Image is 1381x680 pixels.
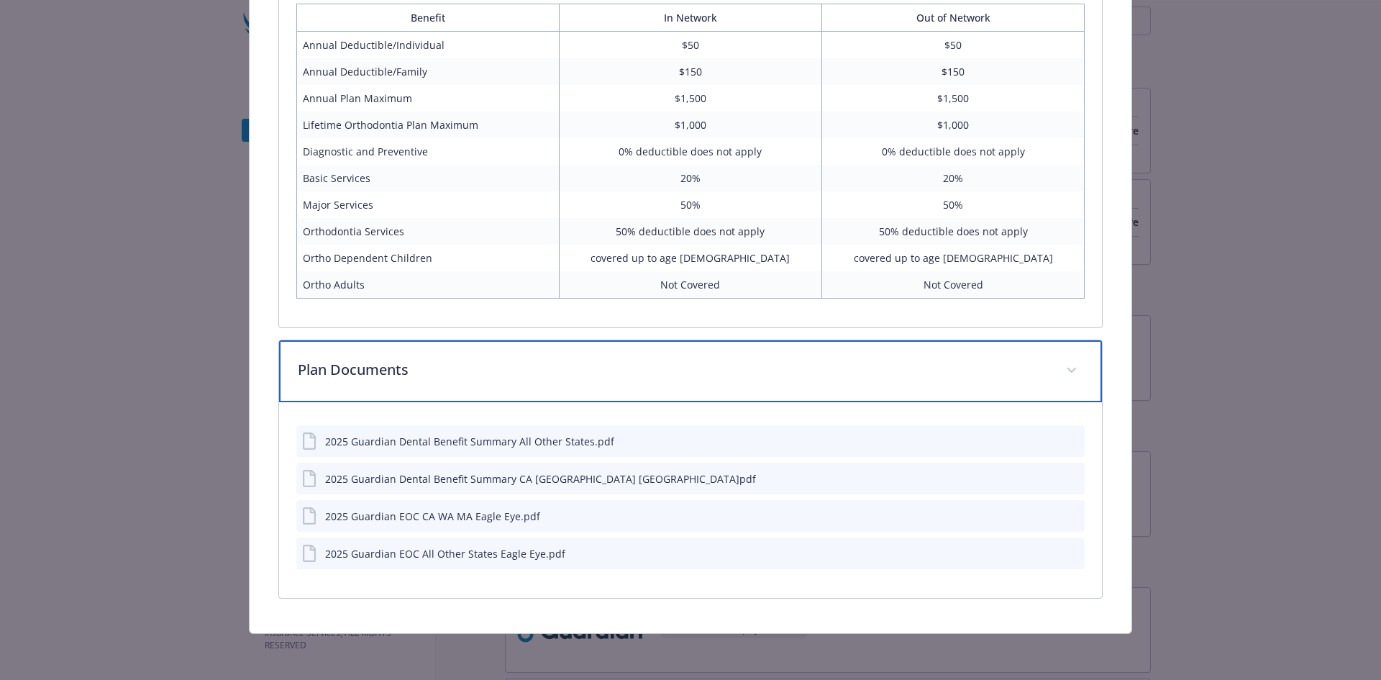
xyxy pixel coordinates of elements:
[559,245,821,271] td: covered up to age [DEMOGRAPHIC_DATA]
[559,85,821,112] td: $1,500
[1043,546,1054,561] button: download file
[296,112,559,138] td: Lifetime Orthodontia Plan Maximum
[325,434,614,449] div: 2025 Guardian Dental Benefit Summary All Other States.pdf
[822,58,1085,85] td: $150
[559,4,821,32] th: In Network
[559,191,821,218] td: 50%
[296,165,559,191] td: Basic Services
[822,245,1085,271] td: covered up to age [DEMOGRAPHIC_DATA]
[296,218,559,245] td: Orthodontia Services
[279,402,1103,598] div: Plan Documents
[1066,546,1079,561] button: preview file
[296,32,559,59] td: Annual Deductible/Individual
[296,271,559,299] td: Ortho Adults
[279,340,1103,402] div: Plan Documents
[822,191,1085,218] td: 50%
[325,509,540,524] div: 2025 Guardian EOC CA WA MA Eagle Eye.pdf
[298,359,1049,381] p: Plan Documents
[325,546,565,561] div: 2025 Guardian EOC All Other States Eagle Eye.pdf
[559,218,821,245] td: 50% deductible does not apply
[822,165,1085,191] td: 20%
[1043,471,1054,486] button: download file
[559,165,821,191] td: 20%
[296,191,559,218] td: Major Services
[296,245,559,271] td: Ortho Dependent Children
[1066,434,1079,449] button: preview file
[325,471,756,486] div: 2025 Guardian Dental Benefit Summary CA [GEOGRAPHIC_DATA] [GEOGRAPHIC_DATA]pdf
[822,32,1085,59] td: $50
[822,138,1085,165] td: 0% deductible does not apply
[296,138,559,165] td: Diagnostic and Preventive
[1043,434,1054,449] button: download file
[822,4,1085,32] th: Out of Network
[822,85,1085,112] td: $1,500
[296,85,559,112] td: Annual Plan Maximum
[1043,509,1054,524] button: download file
[559,112,821,138] td: $1,000
[1066,509,1079,524] button: preview file
[296,58,559,85] td: Annual Deductible/Family
[559,32,821,59] td: $50
[822,112,1085,138] td: $1,000
[822,218,1085,245] td: 50% deductible does not apply
[296,4,559,32] th: Benefit
[559,138,821,165] td: 0% deductible does not apply
[1066,471,1079,486] button: preview file
[559,58,821,85] td: $150
[559,271,821,299] td: Not Covered
[822,271,1085,299] td: Not Covered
